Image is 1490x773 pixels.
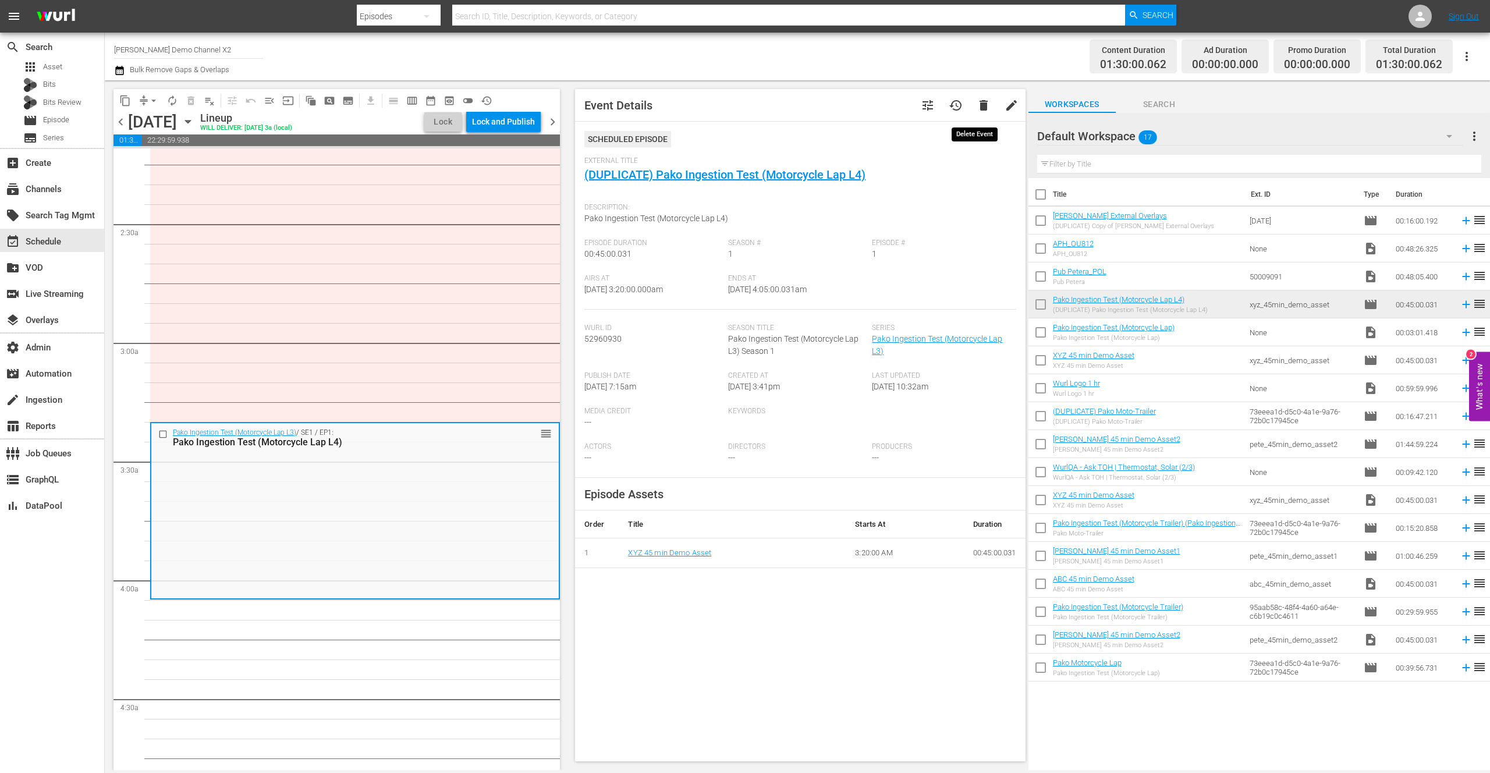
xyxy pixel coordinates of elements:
span: history_outlined [481,95,492,107]
span: Search [1143,5,1173,26]
th: Title [1053,178,1244,211]
a: Pako Ingestion Test (Motorcycle Lap L3) [173,428,296,437]
span: Series [23,131,37,145]
span: Customize Event [921,98,935,112]
span: Month Calendar View [421,91,440,110]
span: Bits Review [43,97,81,108]
svg: Add to Schedule [1460,522,1473,534]
a: (DUPLICATE) Pako Moto-Trailer [1053,407,1156,416]
span: Select an event to delete [182,91,200,110]
span: Asset [23,60,37,74]
div: Pako Ingestion Test (Motorcycle Lap L4) [173,437,497,448]
span: Created At [728,371,866,381]
td: xyz_45min_demo_asset [1245,290,1358,318]
svg: Add to Schedule [1460,633,1473,646]
span: playlist_remove_outlined [204,95,215,107]
span: Video [1364,633,1378,647]
span: reorder [1473,548,1487,562]
a: Pako Ingestion Test (Motorcycle Trailer) [1053,602,1183,611]
span: date_range_outlined [425,95,437,107]
span: Media Credit [584,407,722,416]
span: reorder [1473,492,1487,506]
span: 1 [872,249,877,258]
td: None [1245,458,1358,486]
span: 17 [1138,125,1157,150]
span: Episode [1364,465,1378,479]
span: reorder [1473,437,1487,451]
span: Create [6,156,20,170]
svg: Add to Schedule [1460,326,1473,339]
span: menu_open [264,95,275,107]
div: WILL DELIVER: [DATE] 3a (local) [200,125,292,132]
span: reorder [1473,213,1487,227]
svg: Add to Schedule [1460,354,1473,367]
span: Schedule [6,235,20,249]
a: XYZ 45 min Demo Asset [1053,351,1134,360]
button: Open Feedback Widget [1469,352,1490,421]
span: content_copy [119,95,131,107]
span: reorder [1473,241,1487,255]
span: Keywords [728,407,866,416]
svg: Add to Schedule [1460,438,1473,451]
td: abc_45min_demo_asset [1245,570,1358,598]
span: Video [1364,577,1378,591]
span: Episode [1364,353,1378,367]
th: Type [1357,178,1389,211]
span: 1 [728,249,733,258]
span: External Title [584,157,1010,166]
span: View History [477,91,496,110]
span: GraphQL [6,473,20,487]
div: XYZ 45 min Demo Asset [1053,502,1134,509]
span: Refresh All Search Blocks [297,89,320,112]
span: --- [584,453,591,462]
span: Live Streaming [6,287,20,301]
td: 00:45:00.031 [964,538,1026,568]
svg: Add to Schedule [1460,410,1473,423]
span: Pako Ingestion Test (Motorcycle Lap L4) [584,214,728,223]
td: 00:45:00.031 [1391,346,1455,374]
div: Scheduled Episode [584,131,671,147]
span: reorder [1473,520,1487,534]
div: Wurl Logo 1 hr [1053,390,1100,398]
span: subtitles_outlined [342,95,354,107]
span: Episode [1364,437,1378,451]
div: (DUPLICATE) Pako Moto-Trailer [1053,418,1156,425]
span: Search [1116,97,1203,112]
span: Remove Gaps & Overlaps [134,91,163,110]
svg: Add to Schedule [1460,270,1473,283]
span: reorder [1473,297,1487,311]
span: Actors [584,442,722,452]
span: Publish Date [584,371,722,381]
span: Episode [1364,661,1378,675]
button: history [942,91,970,119]
span: Copy Lineup [116,91,134,110]
button: Lock and Publish [466,111,541,132]
a: APH_OU812 [1053,239,1094,248]
a: Pako Ingestion Test (Motorcycle Lap) [1053,323,1175,332]
a: (DUPLICATE) Pako Ingestion Test (Motorcycle Lap L4) [584,168,865,182]
button: more_vert [1467,122,1481,150]
span: [DATE] 10:32am [872,382,928,391]
td: 00:39:56.731 [1391,654,1455,682]
td: pete_45min_demo_asset2 [1245,430,1358,458]
div: Pako Moto-Trailer [1053,530,1241,537]
td: xyz_45min_demo_asset [1245,486,1358,514]
svg: Add to Schedule [1460,549,1473,562]
div: (DUPLICATE) Copy of [PERSON_NAME] External Overlays [1053,222,1214,230]
a: [PERSON_NAME] 45 min Demo Asset2 [1053,435,1180,444]
span: --- [584,417,591,427]
span: reorder [1473,325,1487,339]
span: chevron_left [113,115,128,129]
span: Automation [6,367,20,381]
span: 52960930 [584,334,622,343]
span: Episode [23,114,37,127]
span: menu [7,9,21,23]
div: Bits [23,78,37,92]
td: 00:45:00.031 [1391,570,1455,598]
span: Series [43,132,64,144]
span: Download as CSV [357,89,380,112]
span: 01:30:00.062 [113,134,141,146]
div: Pako Ingestion Test (Motorcycle Lap) [1053,334,1175,342]
span: Event Details [584,98,652,112]
span: Video [1364,242,1378,256]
